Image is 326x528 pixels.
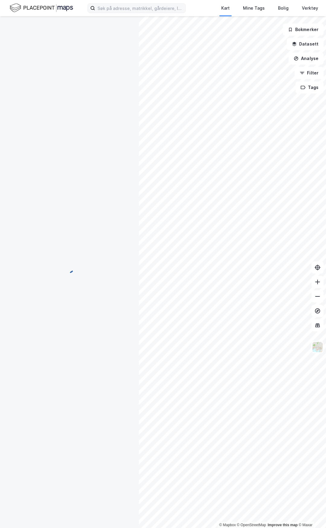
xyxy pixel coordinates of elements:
[219,523,236,527] a: Mapbox
[95,4,185,13] input: Søk på adresse, matrikkel, gårdeiere, leietakere eller personer
[65,264,74,273] img: spinner.a6d8c91a73a9ac5275cf975e30b51cfb.svg
[295,67,324,79] button: Filter
[268,523,298,527] a: Improve this map
[10,3,73,13] img: logo.f888ab2527a4732fd821a326f86c7f29.svg
[296,81,324,93] button: Tags
[278,5,289,12] div: Bolig
[243,5,265,12] div: Mine Tags
[287,38,324,50] button: Datasett
[302,5,318,12] div: Verktøy
[237,523,266,527] a: OpenStreetMap
[289,52,324,65] button: Analyse
[283,24,324,36] button: Bokmerker
[312,341,323,353] img: Z
[221,5,230,12] div: Kart
[296,499,326,528] iframe: Chat Widget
